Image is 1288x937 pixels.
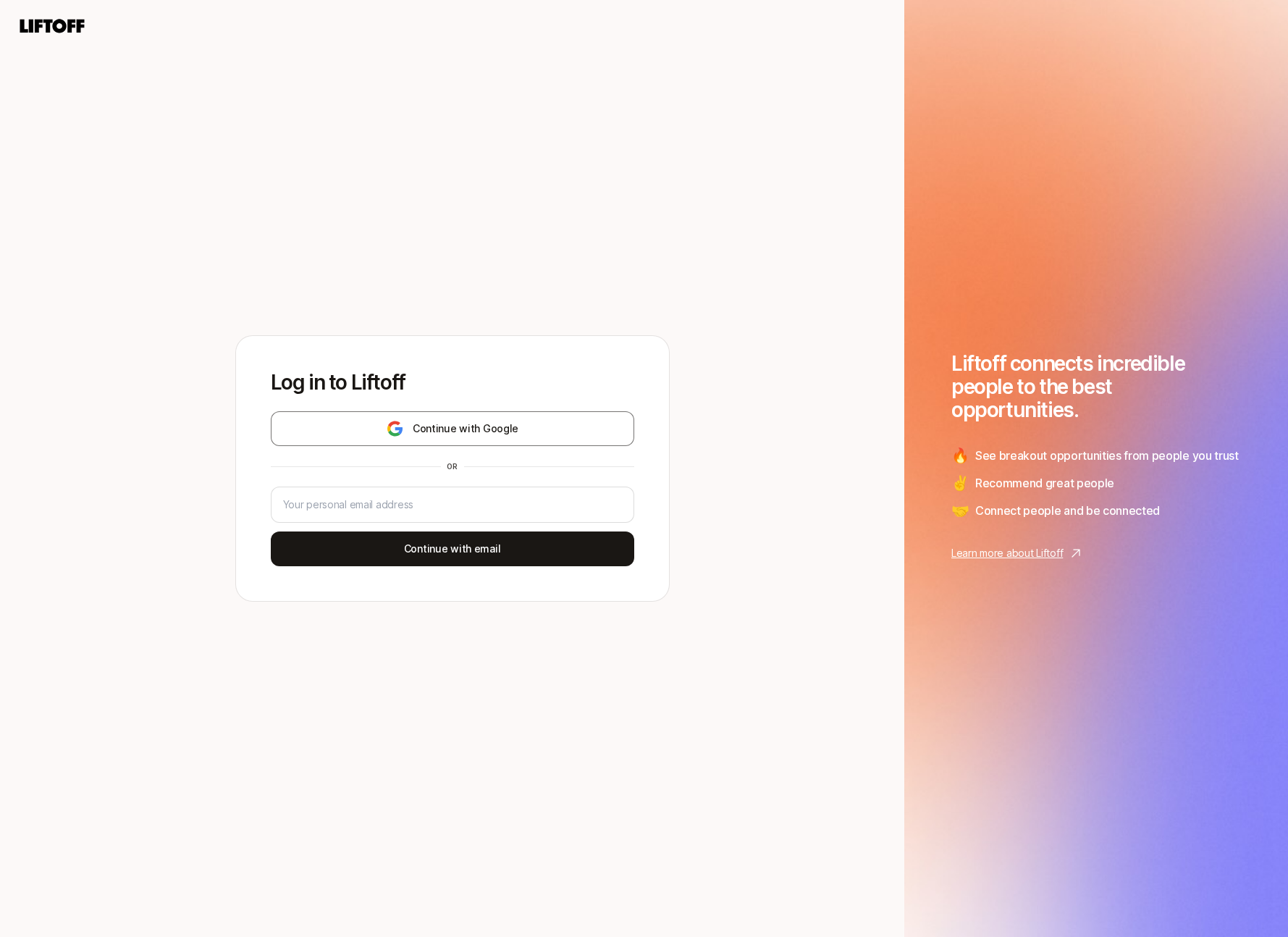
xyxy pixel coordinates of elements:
img: google-logo [386,420,404,437]
a: Learn more about Liftoff [951,545,1241,562]
p: Log in to Liftoff [271,371,634,394]
span: 🔥 [951,445,969,466]
span: See breakout opportunities from people you trust [975,446,1239,465]
input: Your personal email address [283,496,622,513]
button: Continue with email [271,531,634,566]
h1: Liftoff connects incredible people to the best opportunities. [951,352,1241,421]
p: Learn more about Liftoff [951,545,1063,562]
button: Continue with Google [271,411,634,446]
span: ✌️ [951,472,969,494]
span: 🤝 [951,500,969,521]
span: Recommend great people [975,474,1114,492]
span: Connect people and be connected [975,501,1160,520]
div: or [441,461,464,472]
